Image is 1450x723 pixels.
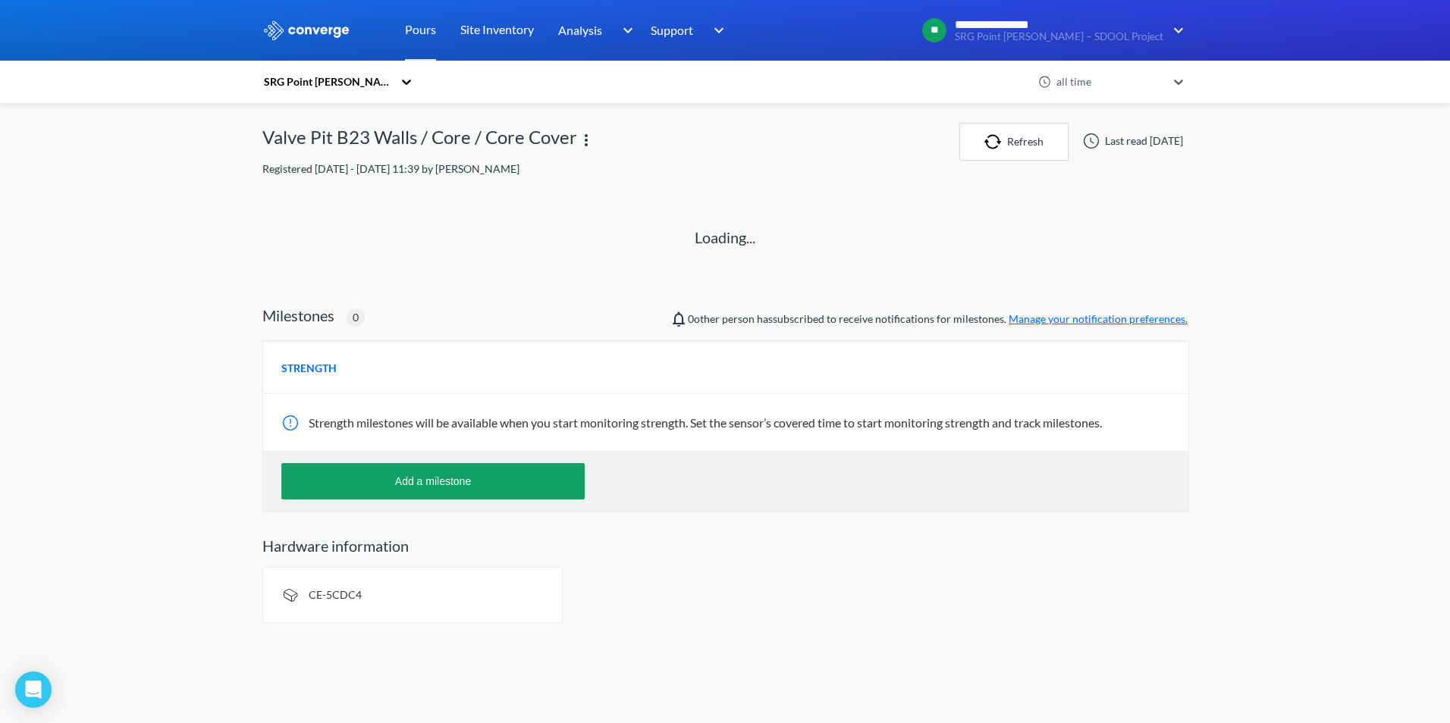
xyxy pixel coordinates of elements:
[1053,74,1166,90] div: all time
[695,226,755,249] p: Loading...
[15,671,52,708] div: Open Intercom Messenger
[309,415,1102,430] span: Strength milestones will be available when you start monitoring strength. Set the sensor’s covere...
[704,21,728,39] img: downArrow.svg
[1038,75,1052,89] img: icon-clock.svg
[577,131,595,149] img: more.svg
[688,311,1188,327] span: person has subscribed to receive notifications for milestones.
[613,21,637,39] img: downArrow.svg
[262,123,577,161] div: Valve Pit B23 Walls / Core / Core Cover
[1163,21,1188,39] img: downArrow.svg
[670,310,688,328] img: notifications-icon.svg
[1075,132,1188,150] div: Last read [DATE]
[281,463,585,499] button: Add a milestone
[688,312,720,325] span: 0 other
[1009,312,1188,325] a: Manage your notification preferences.
[281,586,300,604] img: signal-icon.svg
[353,309,359,326] span: 0
[955,31,1163,42] span: SRG Point [PERSON_NAME] – SDOOL Project
[984,134,1007,149] img: icon-refresh.svg
[262,162,519,175] span: Registered [DATE] - [DATE] 11:39 by [PERSON_NAME]
[558,20,602,39] span: Analysis
[262,537,1188,555] h2: Hardware information
[309,588,362,601] span: CE-5CDC4
[262,20,350,40] img: logo_ewhite.svg
[959,123,1069,161] button: Refresh
[262,306,334,324] h2: Milestones
[281,360,337,377] span: STRENGTH
[651,20,693,39] span: Support
[262,74,393,90] div: SRG Point [PERSON_NAME] – SDOOL Project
